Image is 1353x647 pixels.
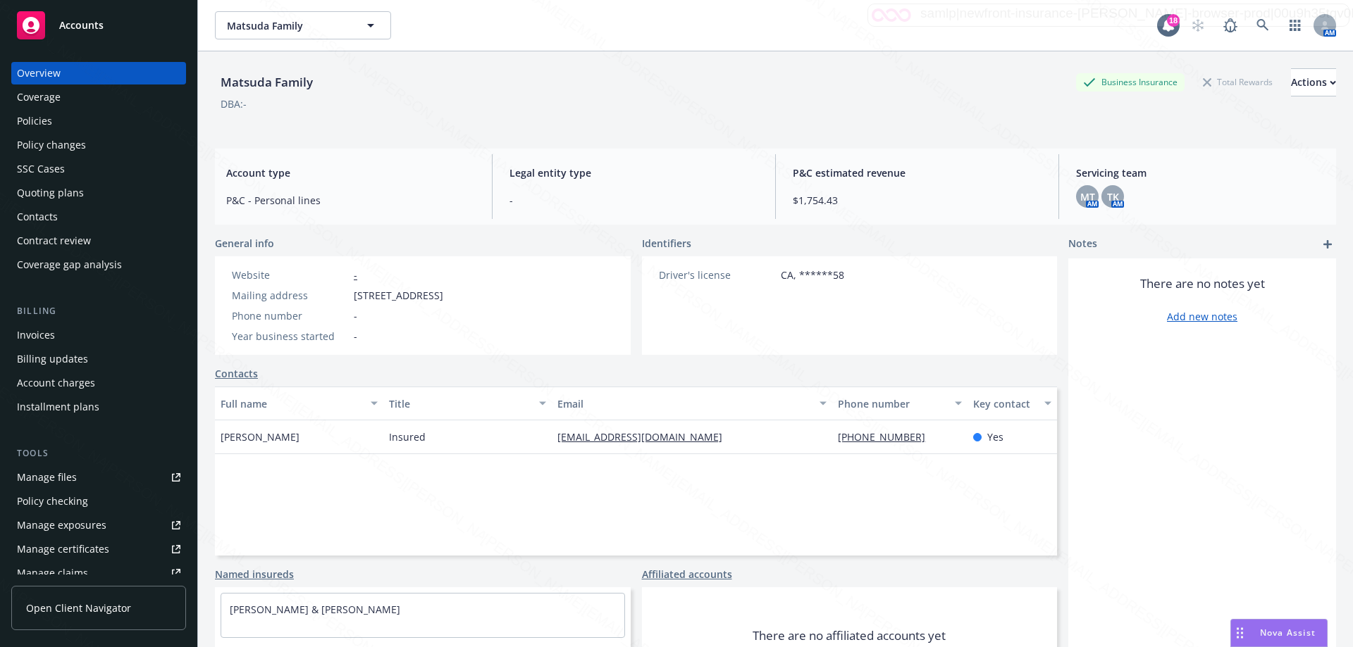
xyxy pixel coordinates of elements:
[1260,627,1316,639] span: Nova Assist
[1167,309,1237,324] a: Add new notes
[383,387,552,420] button: Title
[227,18,349,33] span: Matsuda Family
[11,562,186,584] a: Manage claims
[642,567,732,582] a: Affiliated accounts
[11,538,186,560] a: Manage certificates
[11,230,186,252] a: Contract review
[11,62,186,84] a: Overview
[215,366,258,381] a: Contacts
[232,329,348,344] div: Year business started
[1140,275,1265,292] span: There are no notes yet
[232,308,348,323] div: Phone number
[1230,619,1328,647] button: Nova Assist
[1107,189,1119,204] span: TK
[11,110,186,132] a: Policies
[987,429,1003,444] span: Yes
[221,429,299,444] span: [PERSON_NAME]
[17,348,88,370] div: Billing updates
[1291,68,1336,96] button: Actions
[226,165,475,180] span: Account type
[11,396,186,418] a: Installment plans
[1216,11,1244,39] a: Report a Bug
[389,396,531,411] div: Title
[1291,69,1336,96] div: Actions
[17,62,61,84] div: Overview
[642,236,691,251] span: Identifiers
[11,182,186,204] a: Quoting plans
[1068,236,1097,253] span: Notes
[11,348,186,370] a: Billing updates
[354,308,357,323] span: -
[11,304,186,318] div: Billing
[11,372,186,394] a: Account charges
[230,603,400,616] a: [PERSON_NAME] & [PERSON_NAME]
[17,182,84,204] div: Quoting plans
[17,206,58,228] div: Contacts
[11,253,186,276] a: Coverage gap analysis
[1249,11,1277,39] a: Search
[1076,165,1325,180] span: Servicing team
[1319,236,1336,253] a: add
[17,158,65,180] div: SSC Cases
[215,387,383,420] button: Full name
[11,514,186,536] a: Manage exposures
[17,466,77,489] div: Manage files
[1281,11,1309,39] a: Switch app
[557,396,811,411] div: Email
[11,324,186,346] a: Invoices
[17,514,106,536] div: Manage exposures
[11,490,186,513] a: Policy checking
[215,567,294,582] a: Named insureds
[1076,73,1185,91] div: Business Insurance
[17,324,55,346] div: Invoices
[59,20,104,31] span: Accounts
[221,96,247,111] div: DBA: -
[838,396,946,411] div: Phone number
[226,193,475,208] span: P&C - Personal lines
[215,73,319,92] div: Matsuda Family
[17,396,99,418] div: Installment plans
[793,193,1042,208] span: $1,754.43
[509,165,758,180] span: Legal entity type
[17,562,88,584] div: Manage claims
[11,134,186,156] a: Policy changes
[838,430,937,444] a: [PHONE_NUMBER]
[354,288,443,303] span: [STREET_ADDRESS]
[17,110,52,132] div: Policies
[11,6,186,45] a: Accounts
[221,396,362,411] div: Full name
[557,430,734,444] a: [EMAIL_ADDRESS][DOMAIN_NAME]
[793,165,1042,180] span: P&C estimated revenue
[389,429,426,444] span: Insured
[1184,11,1212,39] a: Start snowing
[11,86,186,108] a: Coverage
[215,236,274,251] span: General info
[1196,73,1280,91] div: Total Rewards
[1231,620,1249,646] div: Drag to move
[215,11,391,39] button: Matsuda Family
[17,490,88,513] div: Policy checking
[26,601,131,615] span: Open Client Navigator
[17,86,61,108] div: Coverage
[753,627,946,644] span: There are no affiliated accounts yet
[1167,14,1180,27] div: 18
[11,466,186,489] a: Manage files
[232,288,348,303] div: Mailing address
[659,268,775,282] div: Driver's license
[11,206,186,228] a: Contacts
[968,387,1057,420] button: Key contact
[17,253,122,276] div: Coverage gap analysis
[17,230,91,252] div: Contract review
[11,446,186,460] div: Tools
[509,193,758,208] span: -
[232,268,348,282] div: Website
[11,158,186,180] a: SSC Cases
[552,387,832,420] button: Email
[17,134,86,156] div: Policy changes
[354,268,357,282] a: -
[17,372,95,394] div: Account charges
[1080,189,1095,204] span: MT
[354,329,357,344] span: -
[832,387,967,420] button: Phone number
